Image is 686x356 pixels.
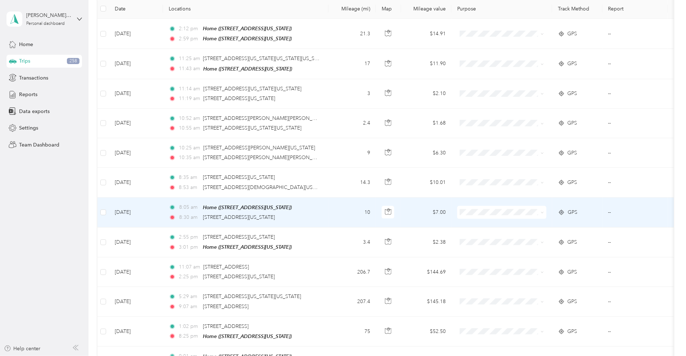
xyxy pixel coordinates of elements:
[401,79,451,109] td: $2.10
[568,328,577,335] span: GPS
[203,244,292,250] span: Home ([STREET_ADDRESS][US_STATE])
[179,154,200,162] span: 10:35 am
[203,264,249,270] span: [STREET_ADDRESS]
[179,114,200,122] span: 10:52 am
[109,49,163,79] td: [DATE]
[646,316,686,356] iframe: Everlance-gr Chat Button Frame
[603,227,668,257] td: --
[179,65,200,73] span: 11:43 am
[603,317,668,347] td: --
[109,287,163,316] td: [DATE]
[203,115,355,121] span: [STREET_ADDRESS][PERSON_NAME][PERSON_NAME][US_STATE]
[603,79,668,109] td: --
[603,168,668,197] td: --
[203,333,292,339] span: Home ([STREET_ADDRESS][US_STATE])
[203,204,292,210] span: Home ([STREET_ADDRESS][US_STATE])
[203,26,292,31] span: Home ([STREET_ADDRESS][US_STATE])
[568,30,577,38] span: GPS
[328,138,376,168] td: 9
[328,227,376,257] td: 3.4
[203,154,355,161] span: [STREET_ADDRESS][PERSON_NAME][PERSON_NAME][US_STATE]
[179,323,200,330] span: 1:02 pm
[203,55,327,62] span: [STREET_ADDRESS][US_STATE][US_STATE][US_STATE]
[328,19,376,49] td: 21.3
[26,12,71,19] div: [PERSON_NAME][EMAIL_ADDRESS][PERSON_NAME][DOMAIN_NAME]
[179,55,200,63] span: 11:25 am
[401,109,451,138] td: $1.68
[203,184,331,190] span: [STREET_ADDRESS][DEMOGRAPHIC_DATA][US_STATE]
[203,125,301,131] span: [STREET_ADDRESS][US_STATE][US_STATE]
[401,257,451,287] td: $144.69
[603,109,668,138] td: --
[179,263,200,271] span: 11:07 am
[109,168,163,197] td: [DATE]
[67,58,79,64] span: 258
[19,91,37,98] span: Reports
[109,227,163,257] td: [DATE]
[568,119,577,127] span: GPS
[203,214,275,220] span: [STREET_ADDRESS][US_STATE]
[603,19,668,49] td: --
[179,85,200,93] span: 11:14 am
[568,90,577,98] span: GPS
[19,124,38,132] span: Settings
[203,36,292,41] span: Home ([STREET_ADDRESS][US_STATE])
[109,138,163,168] td: [DATE]
[603,287,668,316] td: --
[179,144,200,152] span: 10:25 am
[203,234,275,240] span: [STREET_ADDRESS][US_STATE]
[203,66,292,72] span: Home ([STREET_ADDRESS][US_STATE])
[179,273,200,281] span: 2:25 pm
[179,174,200,181] span: 8:35 am
[179,35,200,43] span: 2:59 pm
[179,332,200,340] span: 8:25 pm
[19,57,30,65] span: Trips
[328,287,376,316] td: 207.4
[203,323,249,329] span: [STREET_ADDRESS]
[4,345,41,352] button: Help center
[603,198,668,227] td: --
[401,138,451,168] td: $6.30
[401,49,451,79] td: $11.90
[109,79,163,109] td: [DATE]
[179,213,200,221] span: 8:30 am
[568,208,577,216] span: GPS
[568,149,577,157] span: GPS
[19,41,33,48] span: Home
[19,141,59,149] span: Team Dashboard
[109,109,163,138] td: [DATE]
[19,74,48,82] span: Transactions
[401,227,451,257] td: $2.38
[109,19,163,49] td: [DATE]
[401,198,451,227] td: $7.00
[179,184,200,191] span: 8:53 am
[109,317,163,347] td: [DATE]
[568,179,577,186] span: GPS
[109,257,163,287] td: [DATE]
[401,168,451,197] td: $10.01
[603,138,668,168] td: --
[401,317,451,347] td: $52.50
[401,19,451,49] td: $14.91
[203,145,315,151] span: [STREET_ADDRESS][PERSON_NAME][US_STATE]
[328,257,376,287] td: 206.7
[26,22,65,26] div: Personal dashboard
[179,233,200,241] span: 2:55 pm
[203,274,275,280] span: [STREET_ADDRESS][US_STATE]
[328,317,376,347] td: 75
[179,243,200,251] span: 3:01 pm
[328,168,376,197] td: 14.3
[19,108,50,115] span: Data exports
[568,298,577,306] span: GPS
[203,293,301,299] span: [STREET_ADDRESS][US_STATE][US_STATE]
[603,49,668,79] td: --
[203,174,275,180] span: [STREET_ADDRESS][US_STATE]
[568,60,577,68] span: GPS
[603,257,668,287] td: --
[179,203,200,211] span: 8:05 am
[203,86,301,92] span: [STREET_ADDRESS][US_STATE][US_STATE]
[109,198,163,227] td: [DATE]
[203,95,275,102] span: [STREET_ADDRESS][US_STATE]
[328,109,376,138] td: 2.4
[179,303,200,311] span: 9:07 am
